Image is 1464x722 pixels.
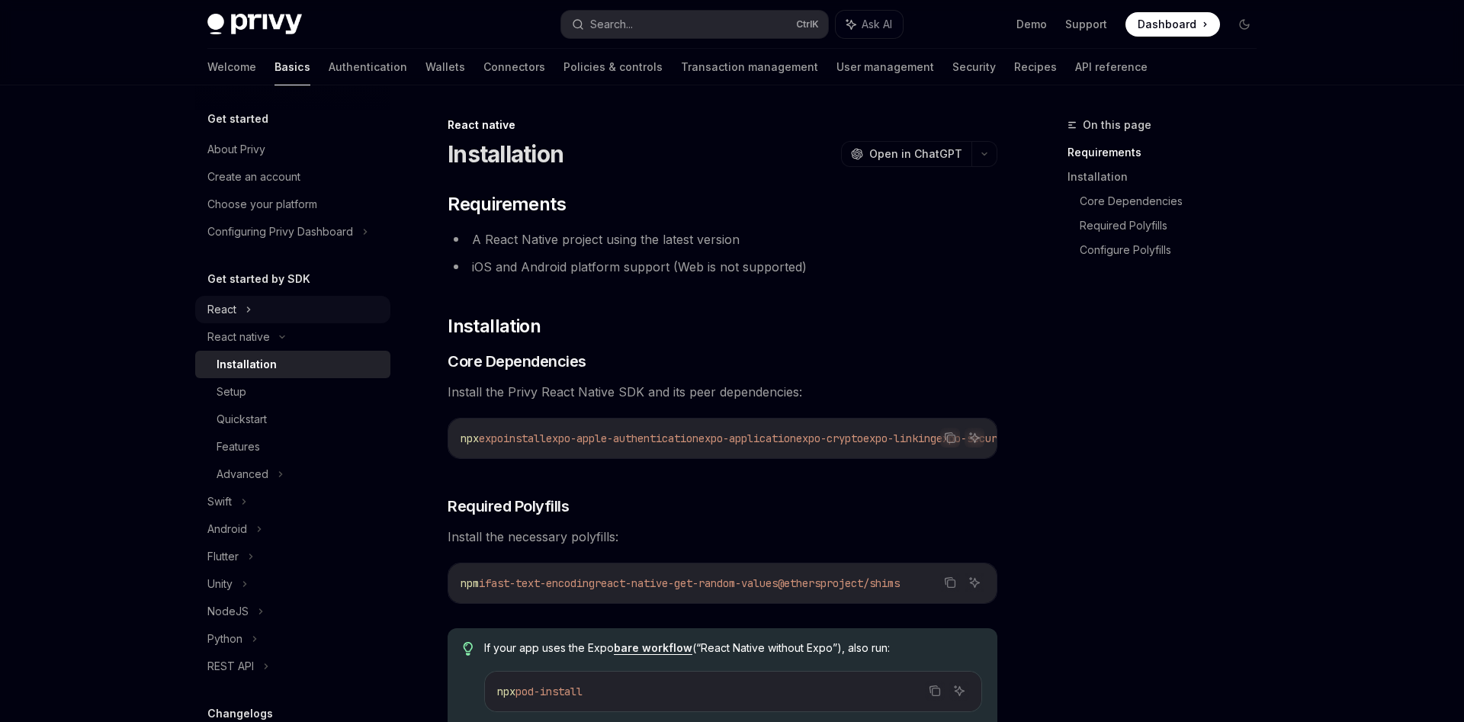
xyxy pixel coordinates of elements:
[217,465,268,483] div: Advanced
[217,355,277,374] div: Installation
[217,383,246,401] div: Setup
[217,410,267,428] div: Quickstart
[1083,116,1151,134] span: On this page
[1075,49,1148,85] a: API reference
[698,432,796,445] span: expo-application
[207,602,249,621] div: NodeJS
[1067,140,1269,165] a: Requirements
[207,630,242,648] div: Python
[1138,17,1196,32] span: Dashboard
[561,11,828,38] button: Search...CtrlK
[836,49,934,85] a: User management
[207,110,268,128] h5: Get started
[195,378,390,406] a: Setup
[836,11,903,38] button: Ask AI
[952,49,996,85] a: Security
[195,163,390,191] a: Create an account
[483,49,545,85] a: Connectors
[207,195,317,213] div: Choose your platform
[448,256,997,278] li: iOS and Android platform support (Web is not supported)
[485,576,595,590] span: fast-text-encoding
[1080,213,1269,238] a: Required Polyfills
[863,432,936,445] span: expo-linking
[1065,17,1107,32] a: Support
[461,432,479,445] span: npx
[207,270,310,288] h5: Get started by SDK
[497,685,515,698] span: npx
[463,642,474,656] svg: Tip
[207,223,353,241] div: Configuring Privy Dashboard
[448,314,541,339] span: Installation
[479,576,485,590] span: i
[207,300,236,319] div: React
[448,526,997,547] span: Install the necessary polyfills:
[448,140,563,168] h1: Installation
[274,49,310,85] a: Basics
[1125,12,1220,37] a: Dashboard
[841,141,971,167] button: Open in ChatGPT
[1016,17,1047,32] a: Demo
[207,49,256,85] a: Welcome
[448,351,586,372] span: Core Dependencies
[1080,238,1269,262] a: Configure Polyfills
[965,573,984,592] button: Ask AI
[503,432,546,445] span: install
[448,496,569,517] span: Required Polyfills
[207,575,233,593] div: Unity
[207,520,247,538] div: Android
[484,640,982,656] span: If your app uses the Expo (“React Native without Expo”), also run:
[448,117,997,133] div: React native
[862,17,892,32] span: Ask AI
[869,146,962,162] span: Open in ChatGPT
[1067,165,1269,189] a: Installation
[1232,12,1257,37] button: Toggle dark mode
[796,432,863,445] span: expo-crypto
[1080,189,1269,213] a: Core Dependencies
[614,641,692,655] a: bare workflow
[546,432,698,445] span: expo-apple-authentication
[425,49,465,85] a: Wallets
[207,493,232,511] div: Swift
[207,547,239,566] div: Flutter
[940,573,960,592] button: Copy the contents from the code block
[925,681,945,701] button: Copy the contents from the code block
[207,140,265,159] div: About Privy
[940,428,960,448] button: Copy the contents from the code block
[195,406,390,433] a: Quickstart
[195,191,390,218] a: Choose your platform
[778,576,900,590] span: @ethersproject/shims
[1014,49,1057,85] a: Recipes
[448,229,997,250] li: A React Native project using the latest version
[448,192,566,217] span: Requirements
[965,428,984,448] button: Ask AI
[590,15,633,34] div: Search...
[329,49,407,85] a: Authentication
[515,685,583,698] span: pod-install
[461,576,479,590] span: npm
[217,438,260,456] div: Features
[195,351,390,378] a: Installation
[681,49,818,85] a: Transaction management
[195,136,390,163] a: About Privy
[479,432,503,445] span: expo
[207,328,270,346] div: React native
[207,14,302,35] img: dark logo
[207,657,254,675] div: REST API
[936,432,1040,445] span: expo-secure-store
[595,576,778,590] span: react-native-get-random-values
[563,49,663,85] a: Policies & controls
[207,168,300,186] div: Create an account
[448,381,997,403] span: Install the Privy React Native SDK and its peer dependencies:
[195,433,390,460] a: Features
[796,18,819,30] span: Ctrl K
[949,681,969,701] button: Ask AI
